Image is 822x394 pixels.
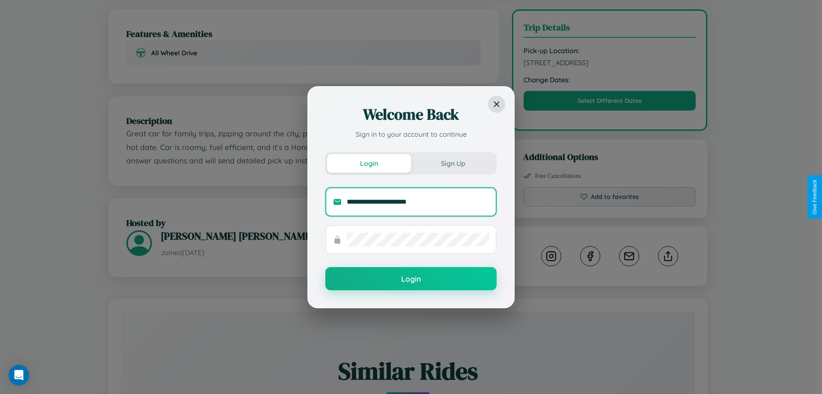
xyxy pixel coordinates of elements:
[411,154,495,173] button: Sign Up
[325,104,497,125] h2: Welcome Back
[325,267,497,290] button: Login
[812,180,818,214] div: Give Feedback
[9,365,29,385] div: Open Intercom Messenger
[325,129,497,139] p: Sign in to your account to continue
[327,154,411,173] button: Login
